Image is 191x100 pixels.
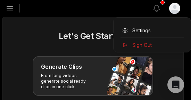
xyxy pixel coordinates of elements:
span: Sign Out [132,41,152,49]
span: Settings [132,27,151,34]
p: From long videos generate social ready clips in one click. [41,73,95,90]
h2: Let's Get Started! [9,30,176,42]
div: Open Intercom Messenger [167,76,184,93]
h3: Generate Clips [41,62,82,71]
